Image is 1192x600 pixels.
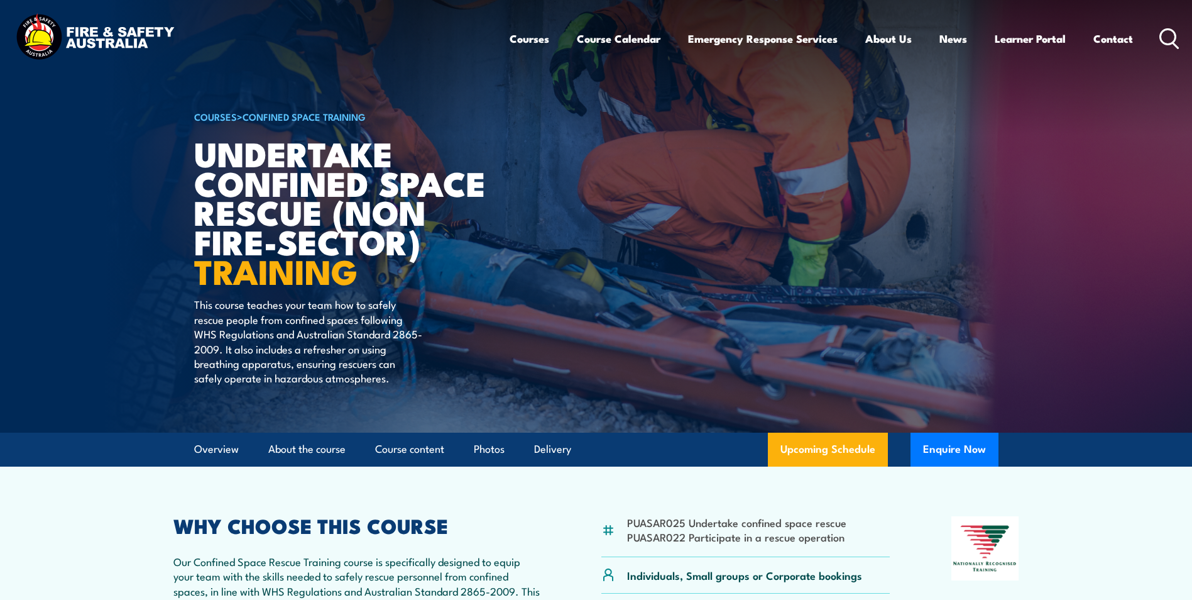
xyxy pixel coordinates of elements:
a: News [939,22,967,55]
a: Delivery [534,433,571,466]
h2: WHY CHOOSE THIS COURSE [173,516,540,534]
p: This course teaches your team how to safely rescue people from confined spaces following WHS Regu... [194,297,424,385]
li: PUASAR025 Undertake confined space rescue [627,515,846,530]
a: Upcoming Schedule [768,433,888,467]
h1: Undertake Confined Space Rescue (non Fire-Sector) [194,138,505,286]
li: PUASAR022 Participate in a rescue operation [627,530,846,544]
a: Learner Portal [995,22,1066,55]
strong: TRAINING [194,244,358,296]
a: Courses [510,22,549,55]
a: Course content [375,433,444,466]
p: Individuals, Small groups or Corporate bookings [627,568,862,582]
a: Photos [474,433,505,466]
a: Contact [1093,22,1133,55]
a: Confined Space Training [243,109,366,123]
a: COURSES [194,109,237,123]
a: About the course [268,433,346,466]
img: Nationally Recognised Training logo. [951,516,1019,581]
button: Enquire Now [910,433,998,467]
h6: > [194,109,505,124]
a: Emergency Response Services [688,22,838,55]
a: Course Calendar [577,22,660,55]
a: Overview [194,433,239,466]
a: About Us [865,22,912,55]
